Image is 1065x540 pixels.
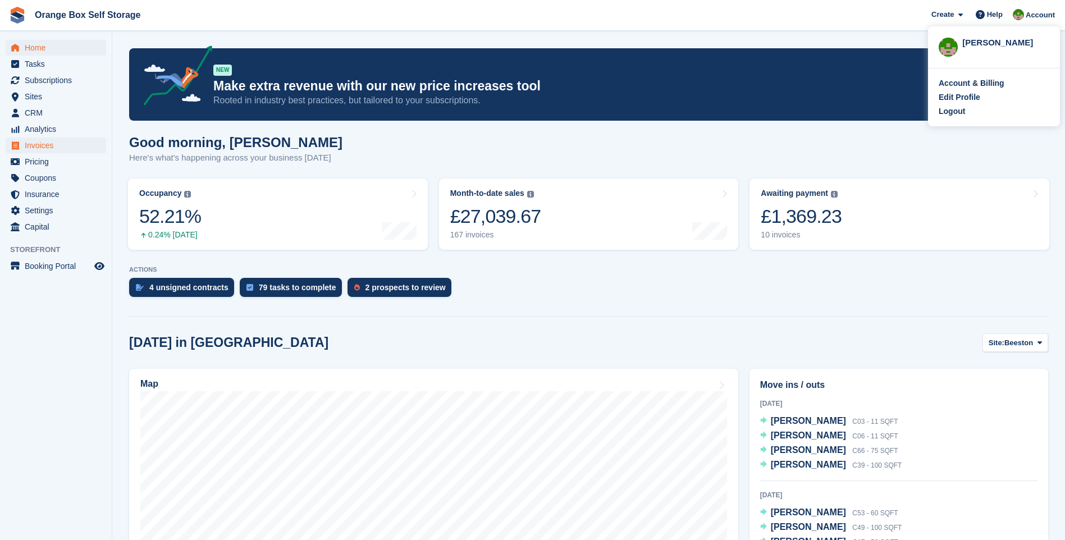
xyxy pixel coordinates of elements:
[6,89,106,104] a: menu
[761,189,828,198] div: Awaiting payment
[213,65,232,76] div: NEW
[760,458,902,473] a: [PERSON_NAME] C39 - 100 SQFT
[450,205,541,228] div: £27,039.67
[6,258,106,274] a: menu
[240,278,348,303] a: 79 tasks to complete
[213,94,950,107] p: Rooted in industry best practices, but tailored to your subscriptions.
[987,9,1003,20] span: Help
[939,106,965,117] div: Logout
[1013,9,1024,20] img: Eric Smith
[6,56,106,72] a: menu
[25,40,92,56] span: Home
[439,179,739,250] a: Month-to-date sales £27,039.67 167 invoices
[1004,337,1033,349] span: Beeston
[246,284,253,291] img: task-75834270c22a3079a89374b754ae025e5fb1db73e45f91037f5363f120a921f8.svg
[760,429,898,443] a: [PERSON_NAME] C06 - 11 SQFT
[10,244,112,255] span: Storefront
[6,105,106,121] a: menu
[982,333,1048,352] button: Site: Beeston
[852,418,898,425] span: C03 - 11 SQFT
[25,203,92,218] span: Settings
[939,91,980,103] div: Edit Profile
[6,170,106,186] a: menu
[134,45,213,109] img: price-adjustments-announcement-icon-8257ccfd72463d97f412b2fc003d46551f7dbcb40ab6d574587a9cd5c0d94...
[9,7,26,24] img: stora-icon-8386f47178a22dfd0bd8f6a31ec36ba5ce8667c1dd55bd0f319d3a0aa187defe.svg
[259,283,336,292] div: 79 tasks to complete
[939,91,1049,103] a: Edit Profile
[931,9,954,20] span: Create
[6,186,106,202] a: menu
[25,56,92,72] span: Tasks
[760,399,1037,409] div: [DATE]
[25,138,92,153] span: Invoices
[136,284,144,291] img: contract_signature_icon-13c848040528278c33f63329250d36e43548de30e8caae1d1a13099fd9432cc5.svg
[25,105,92,121] span: CRM
[771,416,846,425] span: [PERSON_NAME]
[760,520,902,535] a: [PERSON_NAME] C49 - 100 SQFT
[6,40,106,56] a: menu
[939,77,1049,89] a: Account & Billing
[760,443,898,458] a: [PERSON_NAME] C66 - 75 SQFT
[760,414,898,429] a: [PERSON_NAME] C03 - 11 SQFT
[527,191,534,198] img: icon-info-grey-7440780725fd019a000dd9b08b2336e03edf1995a4989e88bcd33f0948082b44.svg
[129,266,1048,273] p: ACTIONS
[213,78,950,94] p: Make extra revenue with our new price increases tool
[760,490,1037,500] div: [DATE]
[6,219,106,235] a: menu
[6,72,106,88] a: menu
[6,154,106,170] a: menu
[140,379,158,389] h2: Map
[25,258,92,274] span: Booking Portal
[852,461,902,469] span: C39 - 100 SQFT
[25,219,92,235] span: Capital
[139,205,201,228] div: 52.21%
[761,205,842,228] div: £1,369.23
[771,522,846,532] span: [PERSON_NAME]
[129,335,328,350] h2: [DATE] in [GEOGRAPHIC_DATA]
[30,6,145,24] a: Orange Box Self Storage
[93,259,106,273] a: Preview store
[771,460,846,469] span: [PERSON_NAME]
[450,189,524,198] div: Month-to-date sales
[760,506,898,520] a: [PERSON_NAME] C53 - 60 SQFT
[139,189,181,198] div: Occupancy
[939,106,1049,117] a: Logout
[129,135,342,150] h1: Good morning, [PERSON_NAME]
[852,524,902,532] span: C49 - 100 SQFT
[149,283,228,292] div: 4 unsigned contracts
[365,283,446,292] div: 2 prospects to review
[962,36,1049,47] div: [PERSON_NAME]
[354,284,360,291] img: prospect-51fa495bee0391a8d652442698ab0144808aea92771e9ea1ae160a38d050c398.svg
[348,278,457,303] a: 2 prospects to review
[939,38,958,57] img: Eric Smith
[128,179,428,250] a: Occupancy 52.21% 0.24% [DATE]
[760,378,1037,392] h2: Move ins / outs
[852,432,898,440] span: C06 - 11 SQFT
[25,170,92,186] span: Coupons
[6,203,106,218] a: menu
[184,191,191,198] img: icon-info-grey-7440780725fd019a000dd9b08b2336e03edf1995a4989e88bcd33f0948082b44.svg
[25,121,92,137] span: Analytics
[749,179,1049,250] a: Awaiting payment £1,369.23 10 invoices
[25,72,92,88] span: Subscriptions
[831,191,838,198] img: icon-info-grey-7440780725fd019a000dd9b08b2336e03edf1995a4989e88bcd33f0948082b44.svg
[939,77,1004,89] div: Account & Billing
[139,230,201,240] div: 0.24% [DATE]
[129,278,240,303] a: 4 unsigned contracts
[450,230,541,240] div: 167 invoices
[6,121,106,137] a: menu
[25,154,92,170] span: Pricing
[771,445,846,455] span: [PERSON_NAME]
[1026,10,1055,21] span: Account
[852,509,898,517] span: C53 - 60 SQFT
[852,447,898,455] span: C66 - 75 SQFT
[129,152,342,164] p: Here's what's happening across your business [DATE]
[989,337,1004,349] span: Site:
[25,186,92,202] span: Insurance
[761,230,842,240] div: 10 invoices
[771,431,846,440] span: [PERSON_NAME]
[771,507,846,517] span: [PERSON_NAME]
[6,138,106,153] a: menu
[25,89,92,104] span: Sites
